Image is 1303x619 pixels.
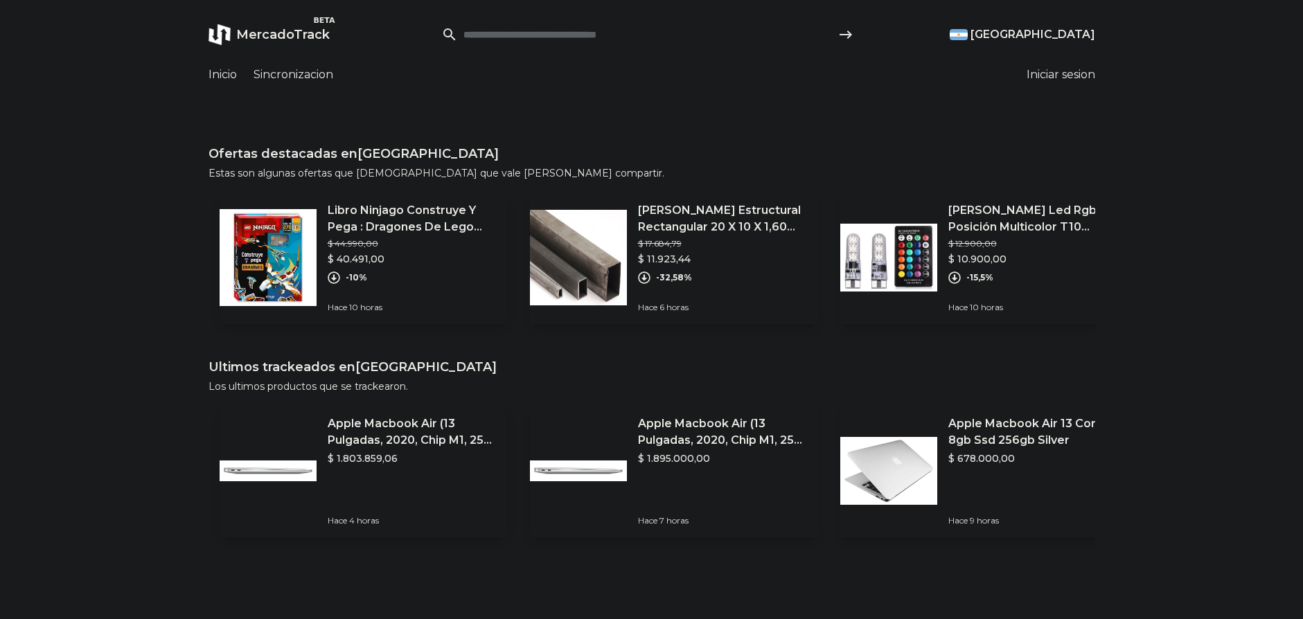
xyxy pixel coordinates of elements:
p: Hace 6 horas [638,302,807,313]
p: [PERSON_NAME] Led Rgb 12v Posición Multicolor T10 Honda Wave 2018 [948,202,1117,235]
p: Hace 4 horas [328,515,497,526]
p: Hace 10 horas [328,302,497,313]
a: MercadoTrackBETA [209,24,330,46]
h1: Ultimos trackeados en [GEOGRAPHIC_DATA] [209,357,1095,377]
img: Featured image [530,422,627,519]
span: [GEOGRAPHIC_DATA] [970,26,1095,43]
p: Los ultimos productos que se trackearon. [209,379,1095,393]
img: Featured image [220,422,317,519]
p: $ 12.900,00 [948,238,1117,249]
img: Featured image [530,209,627,306]
p: -15,5% [966,272,993,283]
p: Libro Ninjago Construye Y Pega : Dragones De Lego Books [328,202,497,235]
p: [PERSON_NAME] Estructural Rectangular 20 X 10 X 1,60 Mm X6 [GEOGRAPHIC_DATA] [638,202,807,235]
span: MercadoTrack [236,27,330,42]
img: Featured image [840,209,937,306]
p: Hace 10 horas [948,302,1117,313]
p: Apple Macbook Air 13 Core I5 8gb Ssd 256gb Silver [948,415,1117,449]
p: $ 1.803.859,06 [328,451,497,465]
p: Apple Macbook Air (13 Pulgadas, 2020, Chip M1, 256 Gb De Ssd, 8 Gb De Ram) - Plata [638,415,807,449]
button: Iniciar sesion [1027,66,1095,83]
h1: Ofertas destacadas en [GEOGRAPHIC_DATA] [209,144,1095,163]
a: Featured imageApple Macbook Air (13 Pulgadas, 2020, Chip M1, 256 Gb De Ssd, 8 Gb De Ram) - Plata$... [530,404,818,537]
p: Estas son algunas ofertas que [DEMOGRAPHIC_DATA] que vale [PERSON_NAME] compartir. [209,166,1095,180]
a: Sincronizacion [254,66,333,83]
a: Featured image[PERSON_NAME] Estructural Rectangular 20 X 10 X 1,60 Mm X6 [GEOGRAPHIC_DATA]$ 17.68... [530,191,818,324]
p: $ 11.923,44 [638,252,807,266]
img: Argentina [950,29,968,40]
p: Apple Macbook Air (13 Pulgadas, 2020, Chip M1, 256 Gb De Ssd, 8 Gb De Ram) - Plata [328,415,497,449]
a: Featured imageApple Macbook Air 13 Core I5 8gb Ssd 256gb Silver$ 678.000,00Hace 9 horas [840,404,1128,537]
p: $ 10.900,00 [948,252,1117,266]
a: Featured imageApple Macbook Air (13 Pulgadas, 2020, Chip M1, 256 Gb De Ssd, 8 Gb De Ram) - Plata$... [220,404,508,537]
p: Hace 7 horas [638,515,807,526]
p: $ 44.990,00 [328,238,497,249]
p: -32,58% [656,272,692,283]
img: Featured image [220,209,317,306]
img: MercadoTrack [209,24,231,46]
a: Featured image[PERSON_NAME] Led Rgb 12v Posición Multicolor T10 Honda Wave 2018$ 12.900,00$ 10.90... [840,191,1128,324]
p: $ 40.491,00 [328,252,497,266]
p: -10% [346,272,367,283]
span: BETA [308,14,340,28]
a: Inicio [209,66,237,83]
img: Featured image [840,422,937,519]
p: $ 1.895.000,00 [638,451,807,465]
p: Hace 9 horas [948,515,1117,526]
p: $ 17.684,79 [638,238,807,249]
p: $ 678.000,00 [948,451,1117,465]
button: [GEOGRAPHIC_DATA] [950,26,1095,43]
a: Featured imageLibro Ninjago Construye Y Pega : Dragones De Lego Books$ 44.990,00$ 40.491,00-10%Ha... [220,191,508,324]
